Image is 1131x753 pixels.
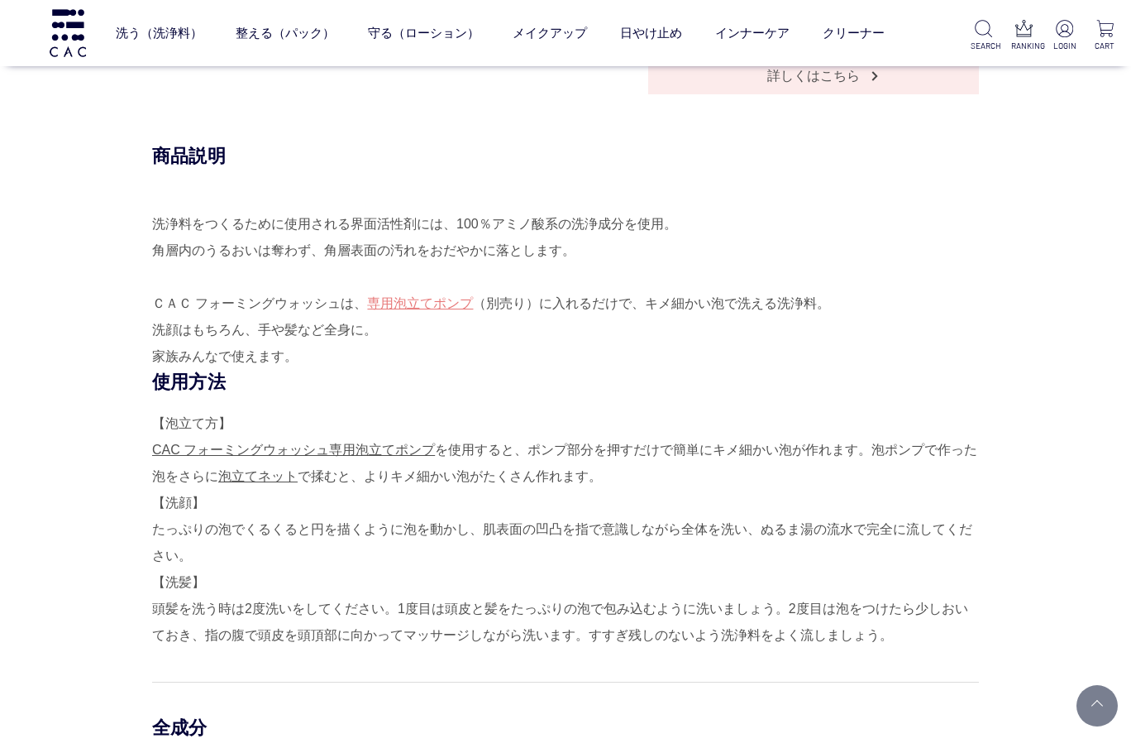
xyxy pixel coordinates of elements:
a: 泡立てネット [218,469,298,483]
a: CAC フォーミングウォッシュ専用泡立てポンプ [152,443,435,457]
p: RANKING [1011,40,1037,52]
a: SEARCH [971,20,996,52]
p: LOGIN [1052,40,1077,52]
img: logo [47,9,88,56]
div: 全成分 [152,716,979,740]
a: CART [1092,20,1118,52]
p: SEARCH [971,40,996,52]
div: 洗浄料をつくるために使用される界面活性剤には、100％アミノ酸系の洗浄成分を使用。 角層内のうるおいは奪わず、角層表面の汚れをおだやかに落とします。 ＣＡＣ フォーミングウォッシュは、 （別売り... [152,211,979,370]
div: 【泡立て方】 を使用すると、ポンプ部分を押すだけで簡単にキメ細かい泡が作れます。泡ポンプで作った泡をさらに で揉むと、よりキメ細かい泡がたくさん作れます。 【洗顔】 たっぷりの泡でくるくると円を... [152,410,979,649]
p: CART [1092,40,1118,52]
a: インナーケア [715,11,790,55]
a: RANKING [1011,20,1037,52]
div: 使用方法 [152,370,979,394]
a: 専用泡立てポンプ [367,296,473,310]
a: 日やけ止め [620,11,682,55]
a: メイクアップ [513,11,587,55]
a: 守る（ローション） [368,11,480,55]
div: 商品説明 [152,144,979,168]
a: LOGIN [1052,20,1077,52]
a: クリーナー [823,11,885,55]
a: 整える（パック） [236,11,335,55]
a: 洗う（洗浄料） [116,11,203,55]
